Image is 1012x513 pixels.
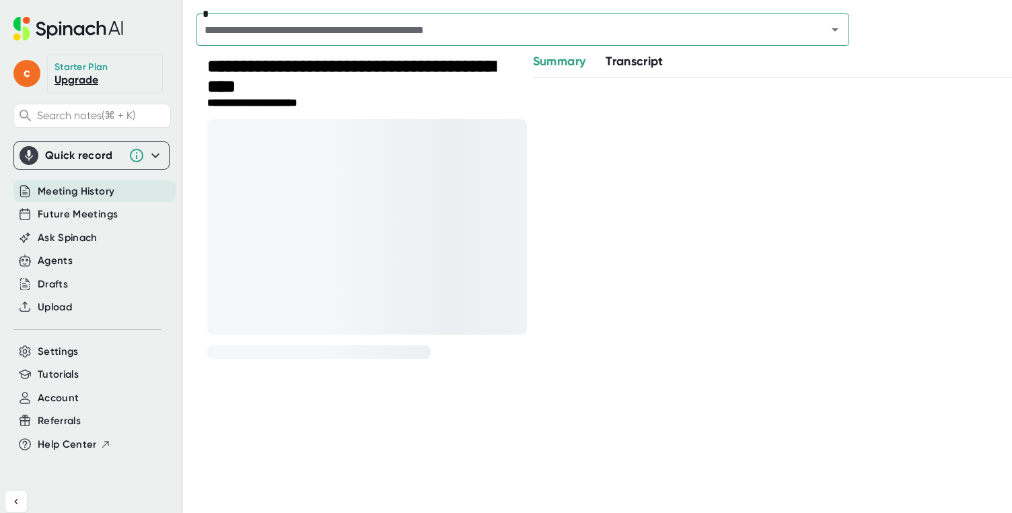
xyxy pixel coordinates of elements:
[38,390,79,406] button: Account
[37,109,167,122] span: Search notes (⌘ + K)
[966,467,999,500] iframe: Intercom live chat
[38,277,68,292] button: Drafts
[13,60,40,87] span: c
[55,61,108,73] div: Starter Plan
[606,53,663,71] button: Transcript
[533,54,585,69] span: Summary
[55,73,98,86] a: Upgrade
[38,437,97,452] span: Help Center
[38,437,111,452] button: Help Center
[45,149,122,162] div: Quick record
[533,53,585,71] button: Summary
[38,413,81,429] button: Referrals
[5,491,27,512] button: Collapse sidebar
[38,207,118,222] button: Future Meetings
[826,20,844,39] button: Open
[606,54,663,69] span: Transcript
[38,344,79,360] button: Settings
[38,230,98,246] button: Ask Spinach
[38,184,114,199] button: Meeting History
[38,253,73,269] button: Agents
[38,367,79,382] button: Tutorials
[20,142,164,169] div: Quick record
[38,300,72,315] button: Upload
